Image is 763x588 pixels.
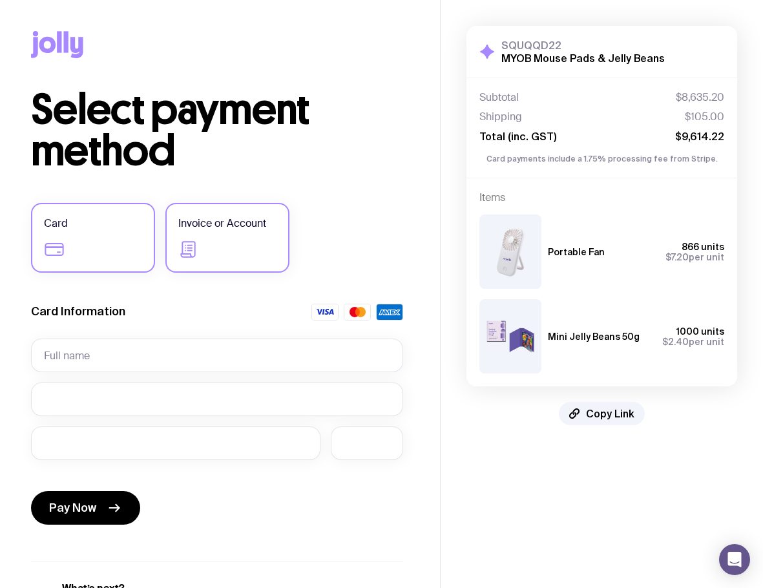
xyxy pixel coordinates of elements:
[675,130,724,143] span: $9,614.22
[44,437,308,449] iframe: Secure expiration date input frame
[479,91,519,104] span: Subtotal
[178,216,266,231] span: Invoice or Account
[344,437,390,449] iframe: Secure CVC input frame
[49,500,96,516] span: Pay Now
[548,247,605,257] h3: Portable Fan
[685,110,724,123] span: $105.00
[44,393,390,405] iframe: Secure card number input frame
[501,39,665,52] h3: SQUQQD22
[31,491,140,525] button: Pay Now
[44,216,68,231] span: Card
[31,339,403,372] input: Full name
[479,153,724,165] p: Card payments include a 1.75% processing fee from Stripe.
[31,304,125,319] label: Card Information
[31,89,409,172] h1: Select payment method
[682,242,724,252] span: 866 units
[479,130,556,143] span: Total (inc. GST)
[719,544,750,575] div: Open Intercom Messenger
[586,407,634,420] span: Copy Link
[479,110,522,123] span: Shipping
[479,191,724,204] h4: Items
[501,52,665,65] h2: MYOB Mouse Pads & Jelly Beans
[548,331,640,342] h3: Mini Jelly Beans 50g
[676,91,724,104] span: $8,635.20
[662,337,724,347] span: per unit
[665,252,724,262] span: per unit
[676,326,724,337] span: 1000 units
[559,402,645,425] button: Copy Link
[662,337,689,347] span: $2.40
[665,252,689,262] span: $7.20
